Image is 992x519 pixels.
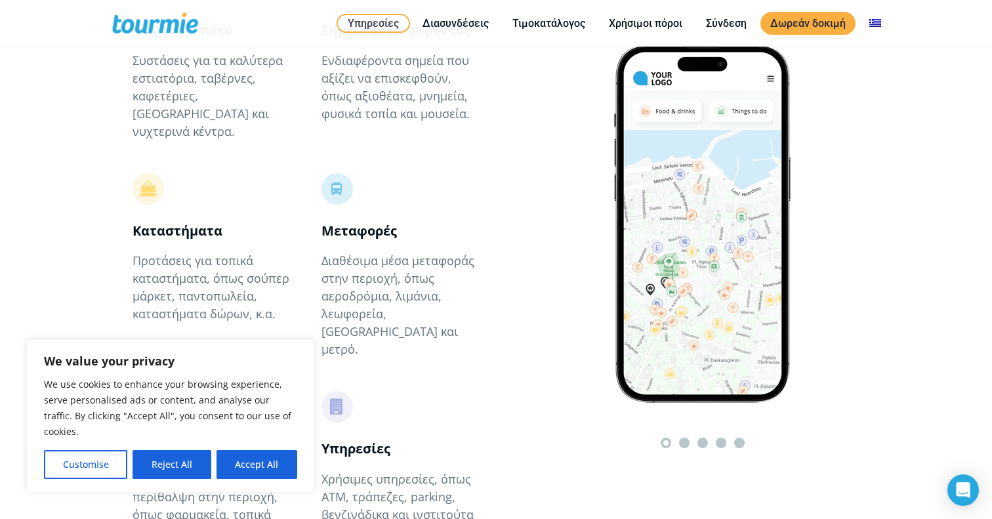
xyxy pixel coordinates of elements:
p: Ενδιαφέροντα σημεία που αξίζει να επισκεφθούν, όπως αξιοθέατα, μνημεία, φυσικά τοπία και μουσεία. [321,52,483,123]
strong: Υπηρεσίες [321,440,390,457]
a: Σύνδεση [696,15,756,31]
p: Διαθέσιμα μέσα μεταφοράς στην περιοχή, όπως αεροδρόμια, λιμάνια, λεωφορεία, [GEOGRAPHIC_DATA] και... [321,252,483,358]
p: Προτάσεις για τοπικά καταστήματα, όπως σούπερ μάρκετ, παντοπωλεία, καταστήματα δώρων, κ.α. [133,252,294,323]
div: Open Intercom Messenger [947,474,979,506]
button: Reject All [133,450,211,479]
a: Διασυνδέσεις [413,15,499,31]
span:  [307,392,367,422]
button: Customise [44,450,127,479]
p: Συστάσεις για τα καλύτερα εστιατόρια, ταβέρνες, καφετέριες, [GEOGRAPHIC_DATA] και νυχτερινά κέντρα. [133,52,294,140]
span:  [118,174,178,204]
a: Χρήσιμοι πόροι [599,15,692,31]
a: Υπηρεσίες [337,14,410,33]
p: We use cookies to enhance your browsing experience, serve personalised ads or content, and analys... [44,377,297,440]
button: Accept All [217,450,297,479]
a: Τιμοκατάλογος [503,15,595,31]
a: Δωρεάν δοκιμή [760,12,856,35]
strong: Καταστήματα [133,222,222,239]
strong: Μεταφορές [321,222,397,239]
span:  [307,174,367,204]
p: We value your privacy [44,353,297,369]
